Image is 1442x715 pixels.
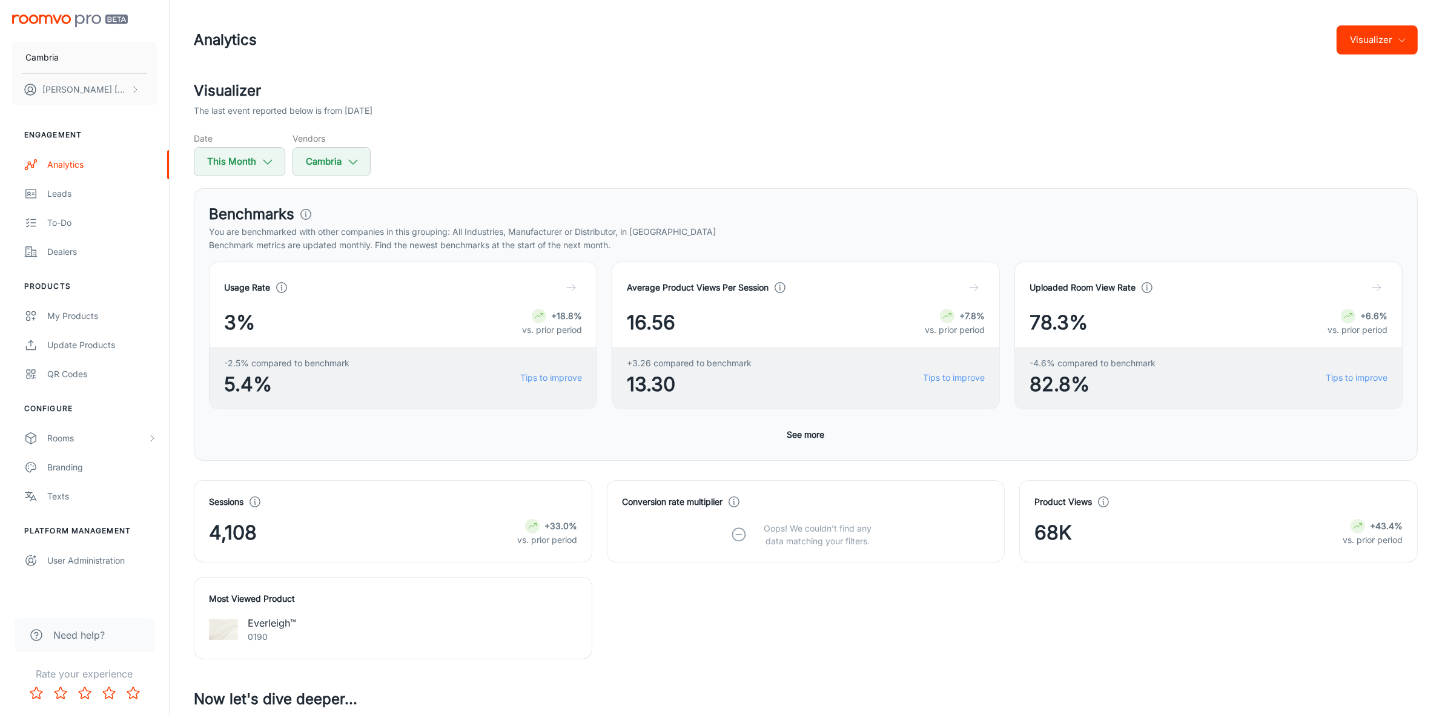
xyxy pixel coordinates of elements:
[293,147,371,176] button: Cambria
[627,357,752,370] span: +3.26 compared to benchmark
[24,681,48,705] button: Rate 1 star
[627,281,769,294] h4: Average Product Views Per Session
[47,309,157,323] div: My Products
[1030,308,1088,337] span: 78.3%
[1034,518,1072,547] span: 68K
[25,51,59,64] p: Cambria
[959,311,985,321] strong: +7.8%
[248,630,296,644] p: 0190
[194,80,1418,102] h2: Visualizer
[782,424,830,446] button: See more
[47,158,157,171] div: Analytics
[47,187,157,200] div: Leads
[209,203,294,225] h3: Benchmarks
[47,554,157,567] div: User Administration
[1360,311,1387,321] strong: +6.6%
[1034,495,1092,509] h4: Product Views
[12,42,157,73] button: Cambria
[224,370,349,399] span: 5.4%
[224,281,270,294] h4: Usage Rate
[925,323,985,337] p: vs. prior period
[12,15,128,27] img: Roomvo PRO Beta
[755,522,881,547] p: Oops! We couldn’t find any data matching your filters.
[520,371,582,384] a: Tips to improve
[47,245,157,259] div: Dealers
[209,495,243,509] h4: Sessions
[194,147,285,176] button: This Month
[97,681,121,705] button: Rate 4 star
[551,311,582,321] strong: +18.8%
[1337,25,1418,54] button: Visualizer
[47,490,157,503] div: Texts
[209,518,257,547] span: 4,108
[248,616,296,630] p: Everleigh™
[194,132,285,145] h5: Date
[224,308,255,337] span: 3%
[627,308,675,337] span: 16.56
[47,367,157,381] div: QR Codes
[194,29,257,51] h1: Analytics
[42,83,128,96] p: [PERSON_NAME] [PERSON_NAME]
[517,533,577,547] p: vs. prior period
[53,628,105,642] span: Need help?
[1030,370,1156,399] span: 82.8%
[10,667,159,681] p: Rate your experience
[544,521,577,531] strong: +33.0%
[47,461,157,474] div: Branding
[48,681,73,705] button: Rate 2 star
[1370,521,1403,531] strong: +43.4%
[1328,323,1387,337] p: vs. prior period
[73,681,97,705] button: Rate 3 star
[209,239,1403,252] p: Benchmark metrics are updated monthly. Find the newest benchmarks at the start of the next month.
[622,495,723,509] h4: Conversion rate multiplier
[293,132,371,145] h5: Vendors
[1326,371,1387,384] a: Tips to improve
[522,323,582,337] p: vs. prior period
[121,681,145,705] button: Rate 5 star
[1030,357,1156,370] span: -4.6% compared to benchmark
[12,74,157,105] button: [PERSON_NAME] [PERSON_NAME]
[1030,281,1136,294] h4: Uploaded Room View Rate
[209,592,577,605] h4: Most Viewed Product
[627,370,752,399] span: 13.30
[47,432,147,445] div: Rooms
[1343,533,1403,547] p: vs. prior period
[224,357,349,370] span: -2.5% compared to benchmark
[47,216,157,229] div: To-do
[923,371,985,384] a: Tips to improve
[47,338,157,352] div: Update Products
[209,615,238,644] img: Everleigh™
[209,225,1403,239] p: You are benchmarked with other companies in this grouping: All Industries, Manufacturer or Distri...
[194,104,372,117] p: The last event reported below is from [DATE]
[194,688,1418,710] h3: Now let's dive deeper...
